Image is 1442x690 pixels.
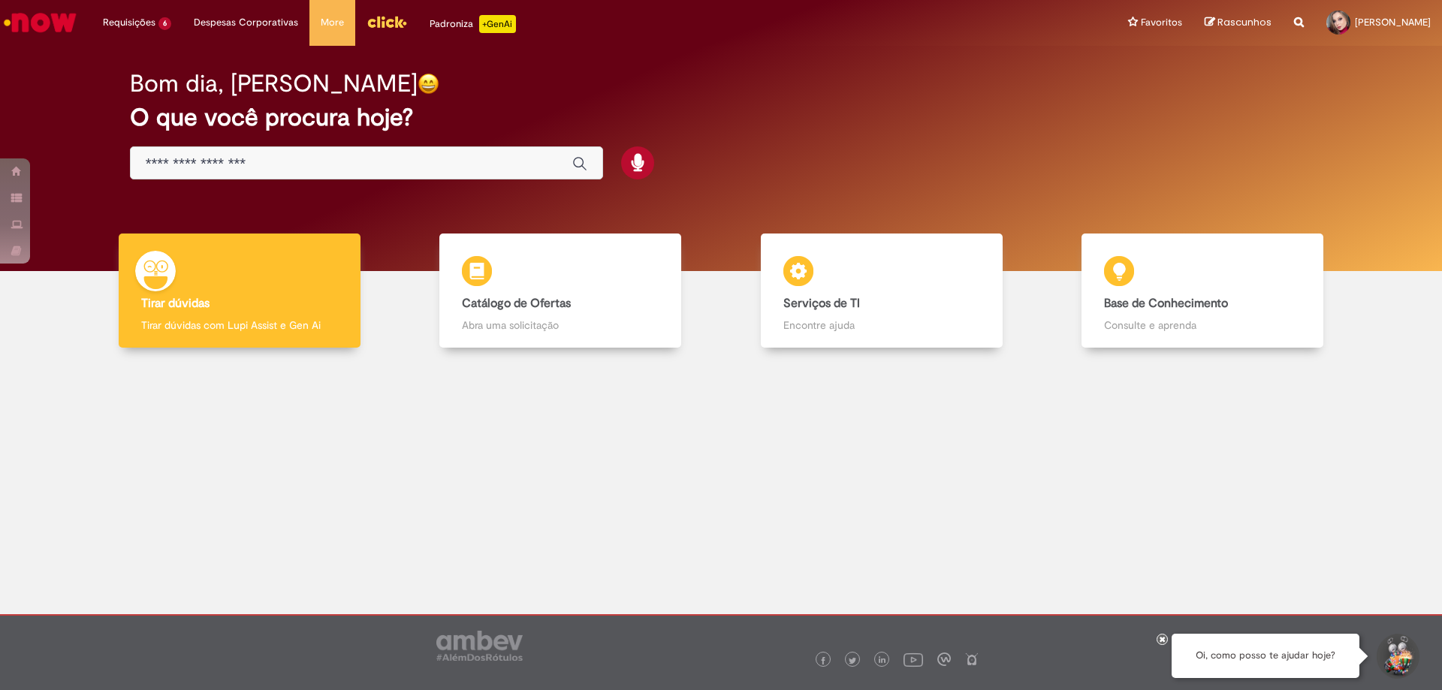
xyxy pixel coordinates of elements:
a: Catálogo de Ofertas Abra uma solicitação [400,234,722,348]
div: Oi, como posso te ajudar hoje? [1172,634,1359,678]
span: Requisições [103,15,155,30]
p: Consulte e aprenda [1104,318,1301,333]
span: Despesas Corporativas [194,15,298,30]
span: [PERSON_NAME] [1355,16,1431,29]
img: logo_footer_linkedin.png [879,656,886,665]
p: +GenAi [479,15,516,33]
p: Encontre ajuda [783,318,980,333]
span: 6 [158,17,171,30]
h2: Bom dia, [PERSON_NAME] [130,71,418,97]
span: More [321,15,344,30]
span: Favoritos [1141,15,1182,30]
b: Serviços de TI [783,296,860,311]
b: Tirar dúvidas [141,296,210,311]
img: logo_footer_youtube.png [904,649,923,669]
h2: O que você procura hoje? [130,104,1313,131]
div: Padroniza [430,15,516,33]
a: Base de Conhecimento Consulte e aprenda [1042,234,1364,348]
button: Iniciar Conversa de Suporte [1374,634,1419,679]
img: logo_footer_twitter.png [849,657,856,664]
img: logo_footer_ambev_rotulo_gray.png [436,631,523,661]
a: Rascunhos [1205,16,1272,30]
p: Abra uma solicitação [462,318,659,333]
b: Catálogo de Ofertas [462,296,571,311]
p: Tirar dúvidas com Lupi Assist e Gen Ai [141,318,338,333]
img: click_logo_yellow_360x200.png [367,11,407,33]
img: happy-face.png [418,73,439,95]
a: Tirar dúvidas Tirar dúvidas com Lupi Assist e Gen Ai [79,234,400,348]
span: Rascunhos [1217,15,1272,29]
img: logo_footer_facebook.png [819,657,827,664]
img: logo_footer_naosei.png [965,652,979,666]
img: ServiceNow [2,8,79,38]
b: Base de Conhecimento [1104,296,1228,311]
img: logo_footer_workplace.png [937,652,951,666]
a: Serviços de TI Encontre ajuda [721,234,1042,348]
